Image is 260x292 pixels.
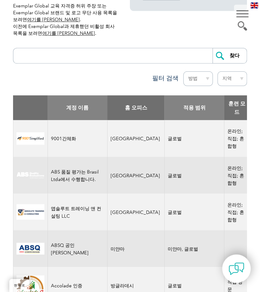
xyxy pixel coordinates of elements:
font: 글로벌 [168,136,182,141]
font: 글로벌 [168,173,182,178]
font: 홈 오피스 [125,104,147,111]
a: 여기를 [PERSON_NAME] [27,17,80,22]
input: 찾다 [212,48,247,63]
th: 홈 오피스: 열을 오름차순으로 정렬하려면 활성화하세요. [107,95,164,120]
font: 적용 범위 [183,104,205,111]
font: Exemplar Global 교육 자격증 허위 주장 또는 Exemplar Global 브랜드 및 로고 무단 사용 목록을 보려면 [13,3,117,22]
font: 맨 위로 [14,284,25,287]
font: 계정 이름 [66,104,89,111]
th: 계정 이름: 열을 내림차순으로 정렬하려면 활성화하세요. [48,95,107,120]
font: 앱솔루트 트레이닝 앤 컨설팅 LLC [51,206,101,219]
font: 온라인; 직접; 혼합형 [227,202,244,222]
font: 필터 검색 [152,74,179,82]
th: 적용 범위: 열을 오름차순으로 정렬하려면 활성화하세요. [164,95,224,120]
img: en [250,2,258,8]
font: 글로벌 [168,283,182,288]
font: 9001간체화 [51,136,76,141]
th: 훈련 모드: 열을 오름차순으로 정렬하려면 활성화하세요. [224,95,249,120]
font: Accolade 인증 [51,283,82,288]
font: 훈련 모드 [228,100,245,115]
a: 여기를 [PERSON_NAME] [42,30,95,36]
font: 방글라데시 [111,283,134,288]
font: ABS 품질 평가는 Brasil Ltda에서 수행합니다. [51,169,99,182]
font: ABSQ 공인 [PERSON_NAME] [51,242,89,255]
font: . [95,30,96,36]
font: 미얀마, 글로벌 [168,246,198,252]
font: [GEOGRAPHIC_DATA] [111,173,160,178]
img: cc24547b-a6e0-e911-a812-000d3a795b83-logo.png [16,243,44,254]
font: 글로벌 [168,209,182,215]
font: 온라인; 직접; 혼합형 [227,128,244,149]
font: 온라인; 직접; 혼합형 [227,165,244,186]
img: contact-chat.png [229,261,244,276]
font: 미얀마 [111,246,125,252]
img: 37c9c059-616f-eb11-a812-002248153038-logo.png [16,132,44,145]
img: 16e092f6-eadd-ed11-a7c6-00224814fd52-logo.png [16,204,44,219]
font: 이전에 Exemplar Global과 제휴했던 비활성 회사 목록을 보려면 [13,24,115,36]
font: . [80,17,81,22]
font: [GEOGRAPHIC_DATA] [111,209,160,215]
img: c92924ac-d9bc-ea11-a814-000d3a79823d-logo.jpg [16,172,44,178]
a: 맨 위로 [9,279,30,292]
font: [GEOGRAPHIC_DATA] [111,136,160,141]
